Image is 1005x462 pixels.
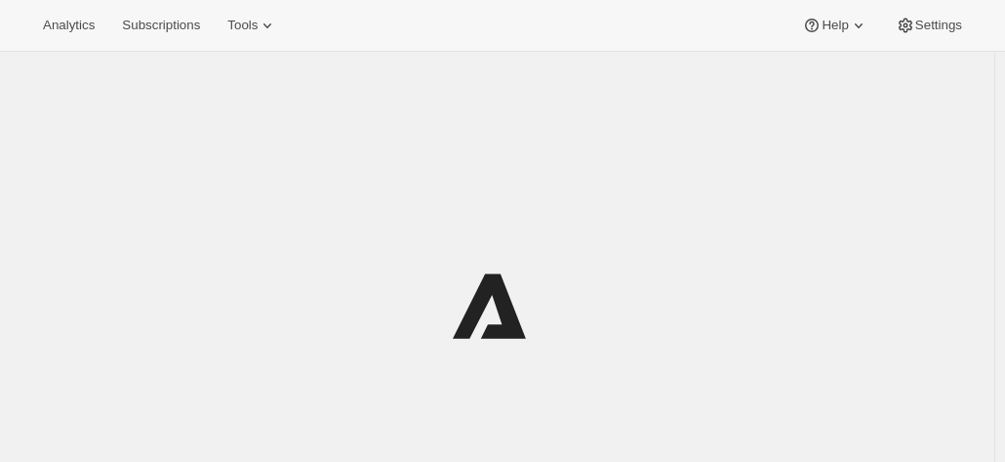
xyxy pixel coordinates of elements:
span: Analytics [43,18,95,33]
button: Settings [884,12,974,39]
button: Subscriptions [110,12,212,39]
span: Settings [915,18,962,33]
span: Tools [227,18,258,33]
button: Tools [216,12,289,39]
span: Subscriptions [122,18,200,33]
button: Analytics [31,12,106,39]
button: Help [790,12,879,39]
span: Help [822,18,848,33]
